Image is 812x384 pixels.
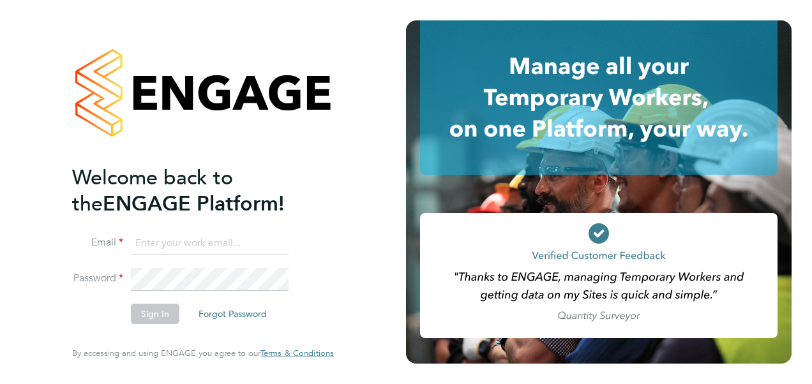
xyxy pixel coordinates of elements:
[72,165,233,216] span: Welcome back to the
[72,348,334,358] span: By accessing and using ENGAGE you agree to our
[188,304,277,324] button: Forgot Password
[72,236,123,249] label: Email
[131,232,289,255] input: Enter your work email...
[131,304,179,324] button: Sign In
[72,272,123,285] label: Password
[260,348,334,358] a: Terms & Conditions
[72,165,321,217] h2: ENGAGE Platform!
